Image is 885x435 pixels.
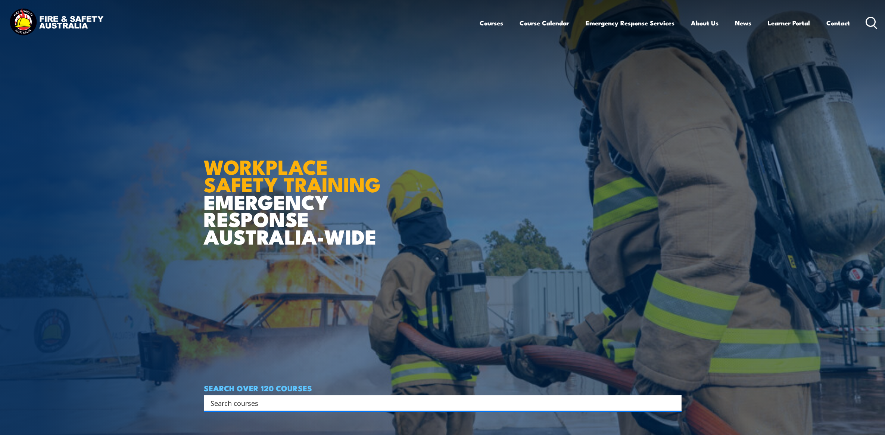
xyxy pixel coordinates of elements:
[586,13,674,33] a: Emergency Response Services
[669,398,679,408] button: Search magnifier button
[691,13,719,33] a: About Us
[826,13,850,33] a: Contact
[204,150,381,199] strong: WORKPLACE SAFETY TRAINING
[735,13,751,33] a: News
[212,398,667,408] form: Search form
[480,13,503,33] a: Courses
[520,13,569,33] a: Course Calendar
[204,139,386,245] h1: EMERGENCY RESPONSE AUSTRALIA-WIDE
[768,13,810,33] a: Learner Portal
[204,384,682,392] h4: SEARCH OVER 120 COURSES
[211,397,665,408] input: Search input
